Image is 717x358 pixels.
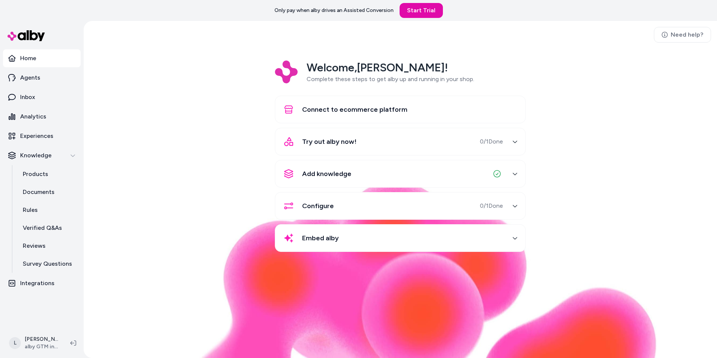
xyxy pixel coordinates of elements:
a: Reviews [15,237,81,255]
span: Embed alby [302,233,339,243]
a: Analytics [3,108,81,126]
button: Knowledge [3,146,81,164]
button: Configure0/1Done [280,197,521,215]
h2: Welcome, [PERSON_NAME] ! [307,61,474,75]
a: Documents [15,183,81,201]
a: Experiences [3,127,81,145]
p: Verified Q&As [23,223,62,232]
img: Logo [275,61,298,83]
a: Products [15,165,81,183]
button: Try out alby now!0/1Done [280,133,521,151]
span: Complete these steps to get alby up and running in your shop. [307,75,474,83]
span: L [9,337,21,349]
span: alby GTM internal [25,343,58,351]
a: Verified Q&As [15,219,81,237]
img: alby Bubble [143,180,657,358]
p: Documents [23,188,55,197]
a: Rules [15,201,81,219]
p: Knowledge [20,151,52,160]
button: Add knowledge [280,165,521,183]
a: Inbox [3,88,81,106]
a: Survey Questions [15,255,81,273]
a: Need help? [654,27,711,43]
button: Embed alby [280,229,521,247]
p: Survey Questions [23,259,72,268]
span: 0 / 1 Done [480,137,503,146]
button: Connect to ecommerce platform [280,101,521,118]
span: Add knowledge [302,169,351,179]
button: L[PERSON_NAME]alby GTM internal [4,331,64,355]
span: Try out alby now! [302,136,357,147]
p: Integrations [20,279,55,288]
a: Start Trial [400,3,443,18]
p: Inbox [20,93,35,102]
p: Home [20,54,36,63]
img: alby Logo [7,30,45,41]
p: Products [23,170,48,179]
span: Configure [302,201,334,211]
span: Connect to ecommerce platform [302,104,407,115]
p: Analytics [20,112,46,121]
p: Only pay when alby drives an Assisted Conversion [274,7,394,14]
a: Agents [3,69,81,87]
a: Home [3,49,81,67]
p: Experiences [20,132,53,141]
p: Agents [20,73,40,82]
p: [PERSON_NAME] [25,336,58,343]
p: Reviews [23,241,46,250]
p: Rules [23,206,38,215]
span: 0 / 1 Done [480,201,503,210]
a: Integrations [3,274,81,292]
